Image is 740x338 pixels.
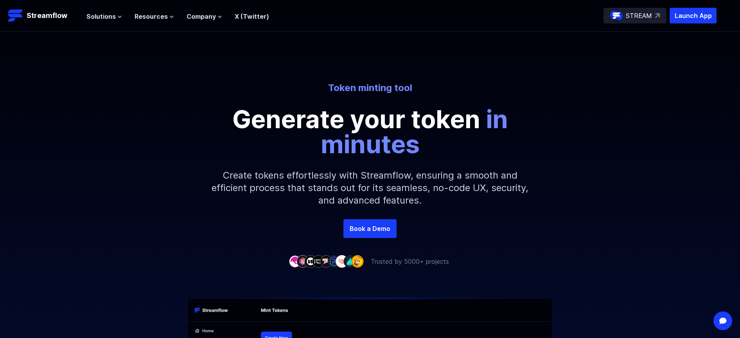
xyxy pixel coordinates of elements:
[670,8,717,23] button: Launch App
[603,8,666,23] a: STREAM
[8,8,79,23] a: Streamflow
[187,12,216,21] span: Company
[86,12,116,21] span: Solutions
[135,12,174,21] button: Resources
[289,255,301,267] img: company-1
[336,255,348,267] img: company-7
[194,107,546,157] p: Generate your token
[296,255,309,267] img: company-2
[27,10,67,21] p: Streamflow
[135,12,168,21] span: Resources
[312,255,325,267] img: company-4
[320,255,332,267] img: company-5
[655,13,660,18] img: top-right-arrow.svg
[328,255,340,267] img: company-6
[153,82,587,94] p: Token minting tool
[202,157,538,219] p: Create tokens effortlessly with Streamflow, ensuring a smooth and efficient process that stands o...
[610,9,623,22] img: streamflow-logo-circle.png
[8,8,23,23] img: Streamflow Logo
[713,311,732,330] div: Open Intercom Messenger
[351,255,364,267] img: company-9
[304,255,317,267] img: company-3
[321,104,508,159] span: in minutes
[235,13,269,20] a: X (Twitter)
[187,12,222,21] button: Company
[86,12,122,21] button: Solutions
[626,11,652,20] p: STREAM
[371,257,449,266] p: Trusted by 5000+ projects
[343,219,397,238] a: Book a Demo
[343,255,356,267] img: company-8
